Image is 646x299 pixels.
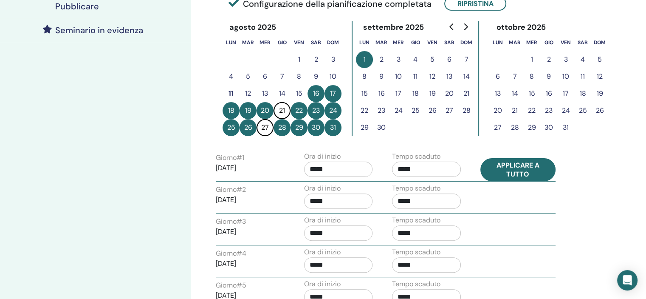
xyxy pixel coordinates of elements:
th: martedì [240,34,257,51]
button: 29 [291,119,307,136]
th: domenica [591,34,608,51]
th: sabato [307,34,324,51]
label: Giorno # 1 [216,153,244,163]
button: 6 [257,68,274,85]
button: 2 [307,51,324,68]
button: 24 [557,102,574,119]
button: 16 [307,85,324,102]
h4: Seminario in evidenza [55,25,143,35]
th: martedì [373,34,390,51]
button: 9 [540,68,557,85]
button: 22 [356,102,373,119]
button: 1 [523,51,540,68]
button: 20 [441,85,458,102]
button: 16 [540,85,557,102]
button: 7 [506,68,523,85]
button: 4 [574,51,591,68]
button: 9 [373,68,390,85]
button: 7 [458,51,475,68]
button: 25 [223,119,240,136]
th: mercoledì [523,34,540,51]
label: Tempo scaduto [392,151,440,162]
label: Tempo scaduto [392,183,440,194]
button: 17 [324,85,341,102]
button: 30 [307,119,324,136]
p: [DATE] [216,259,285,269]
th: giovedì [540,34,557,51]
button: Applicare a tutto [480,158,556,181]
button: 27 [489,119,506,136]
button: 18 [407,85,424,102]
label: Ora di inizio [304,183,341,194]
button: 31 [557,119,574,136]
button: 9 [307,68,324,85]
button: 22 [291,102,307,119]
button: 14 [506,85,523,102]
button: 18 [223,102,240,119]
button: 17 [557,85,574,102]
label: Ora di inizio [304,247,341,257]
button: 4 [407,51,424,68]
th: mercoledì [257,34,274,51]
p: [DATE] [216,163,285,173]
button: 2 [373,51,390,68]
button: 24 [324,102,341,119]
label: Tempo scaduto [392,215,440,225]
button: 30 [540,119,557,136]
button: 8 [291,68,307,85]
button: 6 [441,51,458,68]
th: venerdì [557,34,574,51]
button: 8 [356,68,373,85]
th: venerdì [291,34,307,51]
button: 13 [257,85,274,102]
button: 8 [523,68,540,85]
button: 29 [523,119,540,136]
button: 15 [291,85,307,102]
button: 7 [274,68,291,85]
button: 11 [223,85,240,102]
button: 2 [540,51,557,68]
button: 27 [441,102,458,119]
div: Open Intercom Messenger [617,270,638,290]
button: 13 [489,85,506,102]
button: 23 [373,102,390,119]
button: 13 [441,68,458,85]
button: 10 [390,68,407,85]
label: Giorno # 5 [216,280,246,290]
button: 12 [591,68,608,85]
div: agosto 2025 [223,21,283,34]
button: 15 [523,85,540,102]
label: Giorno # 2 [216,185,246,195]
th: domenica [458,34,475,51]
button: 23 [540,102,557,119]
label: Ora di inizio [304,279,341,289]
button: 25 [407,102,424,119]
button: 24 [390,102,407,119]
button: 21 [506,102,523,119]
th: sabato [441,34,458,51]
button: 5 [424,51,441,68]
button: 4 [223,68,240,85]
label: Tempo scaduto [392,247,440,257]
button: 3 [390,51,407,68]
th: mercoledì [390,34,407,51]
button: 26 [424,102,441,119]
button: 27 [257,119,274,136]
button: 1 [291,51,307,68]
th: giovedì [274,34,291,51]
button: 21 [274,102,291,119]
p: [DATE] [216,195,285,205]
button: 19 [424,85,441,102]
th: lunedì [356,34,373,51]
button: Go to next month [459,18,472,35]
button: 28 [506,119,523,136]
button: 28 [274,119,291,136]
button: 19 [591,85,608,102]
p: [DATE] [216,227,285,237]
button: 29 [356,119,373,136]
button: 20 [257,102,274,119]
label: Giorno # 4 [216,248,246,259]
button: 23 [307,102,324,119]
button: 14 [458,68,475,85]
button: 28 [458,102,475,119]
